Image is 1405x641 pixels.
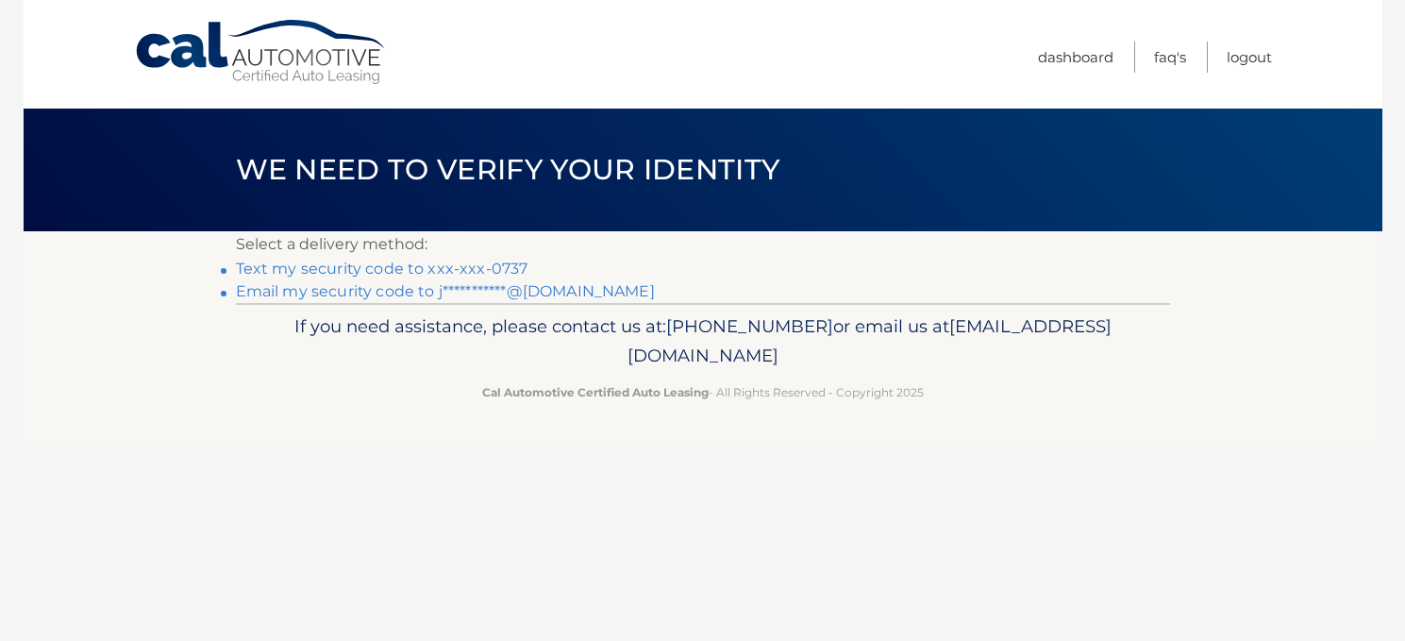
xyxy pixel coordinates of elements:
strong: Cal Automotive Certified Auto Leasing [482,385,709,399]
a: Cal Automotive [134,19,389,86]
p: Select a delivery method: [236,231,1170,258]
a: Dashboard [1038,42,1113,73]
span: We need to verify your identity [236,152,780,187]
p: If you need assistance, please contact us at: or email us at [248,312,1158,372]
a: FAQ's [1154,42,1186,73]
span: [PHONE_NUMBER] [666,315,833,337]
a: Text my security code to xxx-xxx-0737 [236,260,528,278]
a: Logout [1227,42,1272,73]
p: - All Rights Reserved - Copyright 2025 [248,382,1158,402]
